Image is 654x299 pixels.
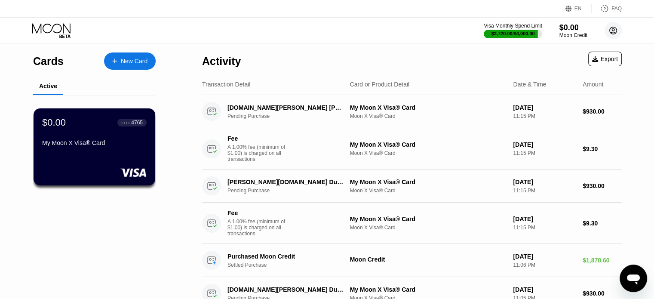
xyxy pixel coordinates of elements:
[202,95,622,128] div: [DOMAIN_NAME][PERSON_NAME] [PHONE_NUMBER] AEPending PurchaseMy Moon X Visa® CardMoon X Visa® Card...
[121,121,130,124] div: ● ● ● ●
[350,179,507,185] div: My Moon X Visa® Card
[227,262,354,268] div: Settled Purchase
[33,55,64,68] div: Cards
[583,182,622,189] div: $930.00
[583,145,622,152] div: $9.30
[588,52,622,66] div: Export
[350,256,507,263] div: Moon Credit
[513,253,576,260] div: [DATE]
[513,141,576,148] div: [DATE]
[513,81,546,88] div: Date & Time
[350,141,507,148] div: My Moon X Visa® Card
[227,219,292,237] div: A 1.00% fee (minimum of $1.00) is charged on all transactions
[104,52,156,70] div: New Card
[42,117,66,128] div: $0.00
[513,150,576,156] div: 11:15 PM
[34,108,155,185] div: $0.00● ● ● ●4765My Moon X Visa® Card
[484,23,542,29] div: Visa Monthly Spend Limit
[565,4,592,13] div: EN
[559,32,587,38] div: Moon Credit
[513,216,576,222] div: [DATE]
[227,253,345,260] div: Purchased Moon Credit
[121,58,147,65] div: New Card
[350,113,507,119] div: Moon X Visa® Card
[202,55,241,68] div: Activity
[574,6,582,12] div: EN
[202,203,622,244] div: FeeA 1.00% fee (minimum of $1.00) is charged on all transactionsMy Moon X Visa® CardMoon X Visa® ...
[513,286,576,293] div: [DATE]
[513,262,576,268] div: 11:06 PM
[227,135,288,142] div: Fee
[583,290,622,297] div: $930.00
[350,104,507,111] div: My Moon X Visa® Card
[131,120,143,126] div: 4765
[583,220,622,227] div: $9.30
[39,83,57,89] div: Active
[583,108,622,115] div: $930.00
[227,179,345,185] div: [PERSON_NAME][DOMAIN_NAME] Dubai AE
[592,55,618,62] div: Export
[592,4,622,13] div: FAQ
[350,286,507,293] div: My Moon X Visa® Card
[350,188,507,194] div: Moon X Visa® Card
[513,179,576,185] div: [DATE]
[491,31,535,36] div: $3,720.00 / $4,000.00
[620,265,647,292] iframe: زر إطلاق نافذة المراسلة
[611,6,622,12] div: FAQ
[350,150,507,156] div: Moon X Visa® Card
[227,104,345,111] div: [DOMAIN_NAME][PERSON_NAME] [PHONE_NUMBER] AE
[227,113,354,119] div: Pending Purchase
[513,225,576,231] div: 11:15 PM
[42,139,147,146] div: My Moon X Visa® Card
[559,23,587,38] div: $0.00Moon Credit
[202,81,250,88] div: Transaction Detail
[202,170,622,203] div: [PERSON_NAME][DOMAIN_NAME] Dubai AEPending PurchaseMy Moon X Visa® CardMoon X Visa® Card[DATE]11:...
[202,244,622,277] div: Purchased Moon CreditSettled PurchaseMoon Credit[DATE]11:06 PM$1,878.60
[513,188,576,194] div: 11:15 PM
[202,128,622,170] div: FeeA 1.00% fee (minimum of $1.00) is charged on all transactionsMy Moon X Visa® CardMoon X Visa® ...
[227,144,292,162] div: A 1.00% fee (minimum of $1.00) is charged on all transactions
[513,104,576,111] div: [DATE]
[559,23,587,32] div: $0.00
[484,23,542,38] div: Visa Monthly Spend Limit$3,720.00/$4,000.00
[350,81,410,88] div: Card or Product Detail
[227,188,354,194] div: Pending Purchase
[350,225,507,231] div: Moon X Visa® Card
[583,257,622,264] div: $1,878.60
[227,286,345,293] div: [DOMAIN_NAME][PERSON_NAME] Dubai AE
[350,216,507,222] div: My Moon X Visa® Card
[583,81,603,88] div: Amount
[227,210,288,216] div: Fee
[513,113,576,119] div: 11:15 PM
